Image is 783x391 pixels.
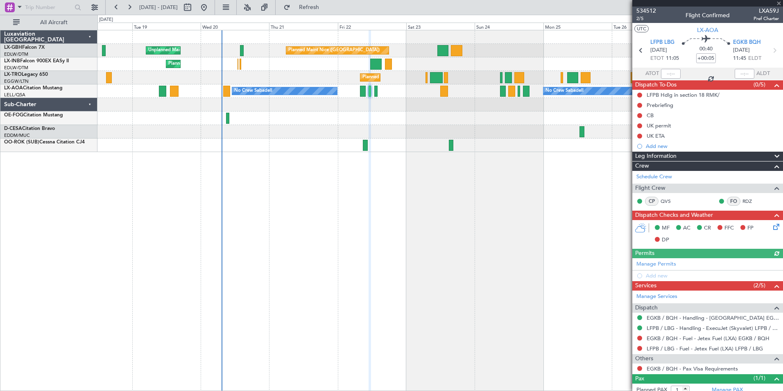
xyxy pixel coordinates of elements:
[288,44,380,57] div: Planned Maint Nice ([GEOGRAPHIC_DATA])
[754,374,765,382] span: (1/1)
[292,5,326,10] span: Refresh
[647,102,673,109] div: Prebriefing
[645,70,659,78] span: ATOT
[650,55,664,63] span: ETOT
[636,7,656,15] span: 534512
[4,51,28,57] a: EDLW/DTM
[754,7,779,15] span: LXA59J
[25,1,72,14] input: Trip Number
[4,113,23,118] span: OE-FOG
[635,354,653,364] span: Others
[280,1,329,14] button: Refresh
[697,26,718,34] span: LX-AOA
[63,23,132,30] div: Mon 18
[132,23,201,30] div: Tue 19
[338,23,406,30] div: Fri 22
[269,23,337,30] div: Thu 21
[733,55,746,63] span: 11:45
[666,55,679,63] span: 11:05
[635,374,644,384] span: Pax
[636,293,677,301] a: Manage Services
[647,345,763,352] a: LFPB / LBG - Fuel - Jetex Fuel (LXA) LFPB / LBG
[21,20,86,25] span: All Aircraft
[727,197,740,206] div: FO
[733,46,750,55] span: [DATE]
[636,15,656,22] span: 2/5
[647,314,779,321] a: EGKB / BQH - Handling - [GEOGRAPHIC_DATA] EGKB / [GEOGRAPHIC_DATA]
[201,23,269,30] div: Wed 20
[9,16,89,29] button: All Aircraft
[4,126,22,131] span: D-CESA
[724,224,734,232] span: FFC
[4,113,63,118] a: OE-FOGCitation Mustang
[4,92,25,98] a: LELL/QSA
[4,86,63,91] a: LX-AOACitation Mustang
[634,25,649,32] button: UTC
[636,173,672,181] a: Schedule Crew
[647,122,671,129] div: UK permit
[4,59,69,64] a: LX-INBFalcon 900EX EASy II
[362,71,491,84] div: Planned Maint [GEOGRAPHIC_DATA] ([GEOGRAPHIC_DATA])
[647,365,738,372] a: EGKB / BQH - Pax Visa Requirements
[545,85,584,97] div: No Crew Sabadell
[754,15,779,22] span: Pref Charter
[748,55,761,63] span: ELDT
[635,152,677,161] span: Leg Information
[661,198,679,205] a: QVS
[650,39,674,47] span: LFPB LBG
[406,23,475,30] div: Sat 23
[635,161,649,171] span: Crew
[747,224,754,232] span: FP
[635,184,665,193] span: Flight Crew
[99,16,113,23] div: [DATE]
[168,58,236,70] div: Planned Maint Geneva (Cointrin)
[4,140,39,145] span: OO-ROK (SUB)
[4,132,30,139] a: EDDM/MUC
[4,45,45,50] a: LX-GBHFalcon 7X
[742,198,761,205] a: RDZ
[4,126,55,131] a: D-CESACitation Bravo
[647,132,665,139] div: UK ETA
[704,224,711,232] span: CR
[683,224,690,232] span: AC
[754,80,765,89] span: (0/5)
[756,70,770,78] span: ALDT
[662,224,670,232] span: MF
[635,303,658,313] span: Dispatch
[650,46,667,55] span: [DATE]
[647,112,654,119] div: CB
[4,140,85,145] a: OO-ROK (SUB)Cessna Citation CJ4
[699,45,713,53] span: 00:40
[662,236,669,244] span: DP
[612,23,680,30] div: Tue 26
[635,211,713,220] span: Dispatch Checks and Weather
[139,4,178,11] span: [DATE] - [DATE]
[647,91,720,98] div: LFPB Hdlg in section 18 RMK/
[4,78,29,84] a: EGGW/LTN
[647,335,769,342] a: EGKB / BQH - Fuel - Jetex Fuel (LXA) EGKB / BQH
[635,80,677,90] span: Dispatch To-Dos
[647,325,779,332] a: LFPB / LBG - Handling - ExecuJet (Skyvalet) LFPB / LBG
[4,59,20,64] span: LX-INB
[4,72,48,77] a: LX-TROLegacy 650
[754,281,765,290] span: (2/5)
[645,197,659,206] div: CP
[4,86,23,91] span: LX-AOA
[635,281,656,291] span: Services
[148,44,283,57] div: Unplanned Maint [GEOGRAPHIC_DATA] ([GEOGRAPHIC_DATA])
[733,39,761,47] span: EGKB BQH
[686,11,730,20] div: Flight Confirmed
[475,23,543,30] div: Sun 24
[4,65,28,71] a: EDLW/DTM
[543,23,612,30] div: Mon 25
[646,143,779,150] div: Add new
[4,72,22,77] span: LX-TRO
[234,85,272,97] div: No Crew Sabadell
[4,45,22,50] span: LX-GBH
